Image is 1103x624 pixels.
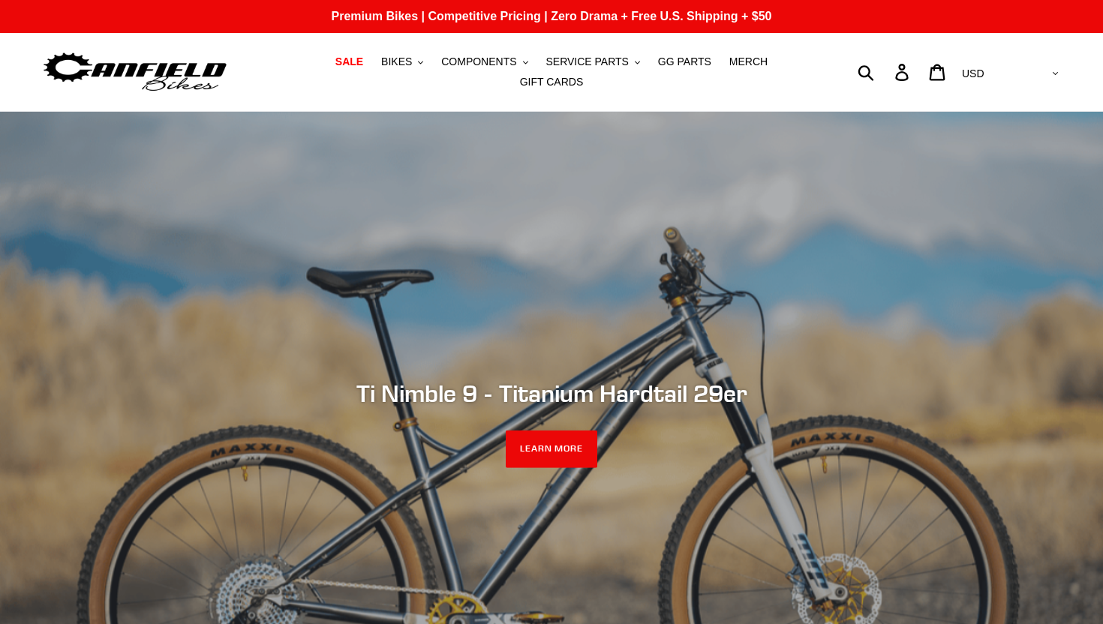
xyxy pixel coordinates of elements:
button: BIKES [374,52,431,72]
button: SERVICE PARTS [538,52,647,72]
span: COMPONENTS [441,55,516,68]
a: MERCH [722,52,775,72]
span: MERCH [729,55,768,68]
a: GG PARTS [651,52,719,72]
span: GG PARTS [658,55,711,68]
span: BIKES [381,55,412,68]
button: COMPONENTS [434,52,535,72]
span: SALE [335,55,363,68]
a: SALE [328,52,371,72]
input: Search [866,55,904,88]
a: LEARN MORE [506,430,598,468]
span: GIFT CARDS [520,76,584,88]
img: Canfield Bikes [41,49,229,96]
a: GIFT CARDS [512,72,591,92]
h2: Ti Nimble 9 - Titanium Hardtail 29er [143,379,960,408]
span: SERVICE PARTS [545,55,628,68]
